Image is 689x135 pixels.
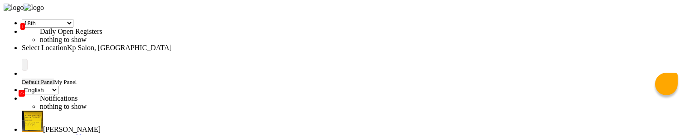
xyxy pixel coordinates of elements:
[19,90,25,97] span: 25
[40,94,266,102] div: Notifications
[22,79,54,85] span: Default Panel
[54,79,77,85] span: My Panel
[4,4,24,12] img: logo
[40,102,266,111] li: nothing to show
[20,23,25,30] span: 1
[22,111,43,132] img: Dhiraj Mokal
[43,126,101,133] span: [PERSON_NAME]
[40,36,266,44] li: nothing to show
[40,28,266,36] div: Daily Open Registers
[24,4,43,12] img: logo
